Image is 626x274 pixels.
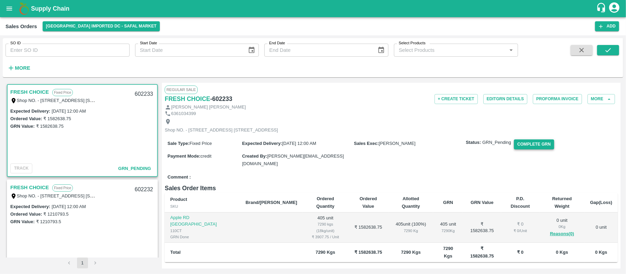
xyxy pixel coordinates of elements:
p: Apple RD [GEOGRAPHIC_DATA] [170,215,234,227]
label: Select Products [399,41,426,46]
div: customer-support [596,2,608,15]
div: SKU [170,203,234,209]
label: Expected Delivery : [242,141,282,146]
label: Shop NO. - [STREET_ADDRESS] [STREET_ADDRESS] [17,98,130,103]
label: ₹ 1210793.5 [36,219,61,224]
p: Shop NO. - [STREET_ADDRESS] [STREET_ADDRESS] [165,127,278,134]
input: Enter SO ID [6,44,130,57]
button: More [587,94,615,104]
div: ₹ 0 / Unit [507,228,534,234]
img: logo [17,2,31,15]
div: Sales Orders [6,22,37,31]
div: 602233 [131,86,157,102]
p: 6361034399 [171,111,196,117]
label: [DATE] 12:00 AM [52,109,86,114]
button: Proforma Invoice [533,94,582,104]
div: ₹ 3907.75 / Unit [308,234,343,240]
a: FRESH CHOICE [10,183,49,192]
button: Complete GRN [514,139,554,149]
b: 7290 Kgs [401,250,421,255]
button: Add [595,21,619,31]
div: GRN Done [170,234,234,240]
b: Brand/[PERSON_NAME] [245,200,297,205]
span: GRN_Pending [118,166,151,171]
a: FRESH CHOICE [10,88,49,96]
label: End Date [269,41,285,46]
button: Choose date [375,44,388,57]
label: Created By : [242,153,267,159]
label: Ordered Value: [10,212,42,217]
b: 7290 Kgs [316,250,335,255]
button: page 1 [77,258,88,269]
b: GRN [443,200,453,205]
b: 0 Kgs [595,250,607,255]
div: 7290 Kg [394,228,428,234]
label: Status: [466,139,481,146]
nav: pagination navigation [63,258,102,269]
div: account of current user [608,1,620,16]
div: 110CT [170,228,234,234]
label: Expected Delivery : [10,109,50,114]
label: Sales Exec : [354,141,379,146]
strong: More [15,65,30,71]
h6: - 602233 [210,94,232,104]
button: + Create Ticket [435,94,478,104]
a: Supply Chain [31,4,596,13]
b: ₹ 0 [517,250,524,255]
div: 0 unit [545,217,579,238]
label: ₹ 1582638.75 [43,116,71,121]
label: Sale Type : [167,141,189,146]
b: Gap(Loss) [590,200,612,205]
td: 405 unit [303,213,348,242]
p: [PERSON_NAME] [PERSON_NAME] [171,104,246,111]
div: 7290 kgs (18kg/unit) [308,221,343,234]
a: FRESH CHOICE [165,94,210,104]
button: Open [507,46,516,55]
input: Start Date [135,44,242,57]
b: GRN Value [471,200,493,205]
div: 405 unit [439,221,458,234]
span: credit [200,153,211,159]
b: Supply Chain [31,5,69,12]
b: Total [170,250,180,255]
b: Product [170,197,187,202]
label: ₹ 1210793.5 [43,212,68,217]
div: 0 Kg [545,224,579,230]
input: Select Products [396,46,505,55]
h6: Sales Order Items [165,183,618,193]
span: [PERSON_NAME][EMAIL_ADDRESS][DOMAIN_NAME] [242,153,344,166]
span: [DATE] 12:00 AM [282,141,316,146]
div: 7290 Kg [439,228,458,234]
button: Reasons(0) [545,230,579,238]
span: Fixed Price [189,141,212,146]
b: Ordered Value [360,196,377,209]
b: ₹ 1582638.75 [354,250,382,255]
label: Expected Delivery : [10,204,50,209]
b: 7290 Kgs [443,246,453,259]
label: ₹ 1582638.75 [36,124,64,129]
label: Comment : [167,174,191,181]
button: Select DC [43,21,160,31]
b: Ordered Quantity [316,196,334,209]
div: ₹ 0 [507,221,534,228]
span: [PERSON_NAME] [379,141,416,146]
b: Allotted Quantity [402,196,420,209]
label: SO ID [10,41,21,46]
span: Regular Sale [165,85,197,94]
label: GRN Value: [10,124,35,129]
button: More [6,62,32,74]
p: Fixed Price [52,184,73,192]
label: [DATE] 12:00 AM [52,204,86,209]
label: Ordered Value: [10,116,42,121]
p: Fixed Price [52,89,73,96]
b: P.D. Discount [511,196,530,209]
b: ₹ 1582638.75 [470,246,494,259]
b: 0 Kgs [556,250,568,255]
div: 602232 [131,182,157,198]
button: open drawer [1,1,17,16]
label: GRN Value: [10,219,35,224]
label: Shop NO. - [STREET_ADDRESS] [STREET_ADDRESS] [17,193,130,198]
td: 0 unit [585,213,618,242]
button: Choose date [245,44,258,57]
